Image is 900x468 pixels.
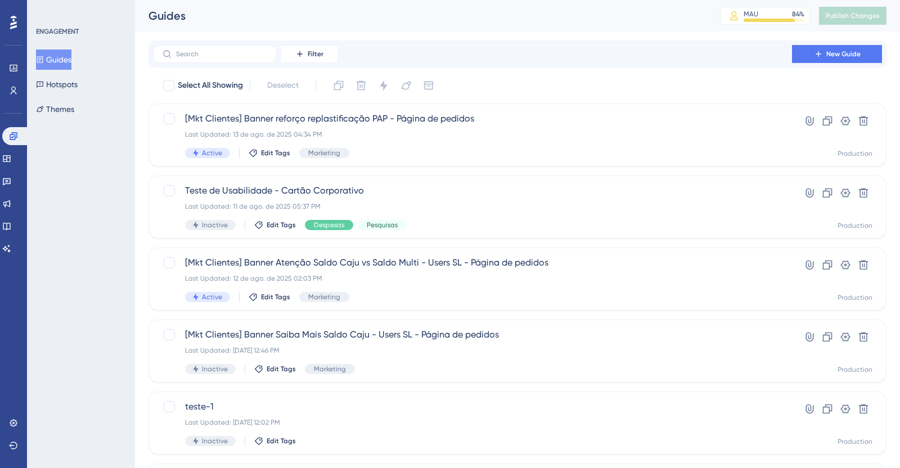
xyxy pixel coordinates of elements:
input: Search [176,50,267,58]
span: teste-1 [185,400,760,413]
span: New Guide [826,49,861,58]
span: Edit Tags [267,436,296,445]
button: Filter [281,45,337,63]
button: Guides [36,49,71,70]
div: Last Updated: 11 de ago. de 2025 05:37 PM [185,202,760,211]
button: Themes [36,99,74,119]
span: Edit Tags [267,364,296,373]
span: Publish Changes [826,11,880,20]
span: Active [202,148,222,157]
button: Edit Tags [249,148,290,157]
span: Edit Tags [267,220,296,229]
div: Last Updated: [DATE] 12:46 PM [185,346,760,355]
span: Inactive [202,436,228,445]
div: Production [838,437,872,446]
div: Production [838,365,872,374]
button: Hotspots [36,74,78,94]
button: Deselect [257,75,309,96]
span: [Mkt Clientes] Banner Saiba Mais Saldo Caju - Users SL - Página de pedidos [185,328,760,341]
span: Edit Tags [261,148,290,157]
span: Active [202,292,222,301]
button: New Guide [792,45,882,63]
button: Edit Tags [254,364,296,373]
span: [Mkt Clientes] Banner reforço replastificação PAP - Página de pedidos [185,112,760,125]
span: Pesquisas [367,220,398,229]
div: Last Updated: 12 de ago. de 2025 02:03 PM [185,274,760,283]
span: Marketing [308,148,340,157]
span: Edit Tags [261,292,290,301]
div: ENGAGEMENT [36,27,79,36]
div: Production [838,149,872,158]
div: MAU [744,10,758,19]
span: Inactive [202,364,228,373]
div: Last Updated: [DATE] 12:02 PM [185,418,760,427]
span: Inactive [202,220,228,229]
span: Teste de Usabilidade - Cartão Corporativo [185,184,760,197]
div: Guides [148,8,692,24]
span: [Mkt Clientes] Banner Atenção Saldo Caju vs Saldo Multi - Users SL - Página de pedidos [185,256,760,269]
div: Production [838,221,872,230]
span: Marketing [308,292,340,301]
span: Deselect [267,79,299,92]
div: Last Updated: 13 de ago. de 2025 04:34 PM [185,130,760,139]
button: Edit Tags [254,220,296,229]
button: Edit Tags [249,292,290,301]
div: Production [838,293,872,302]
span: Filter [308,49,323,58]
span: Despesas [314,220,344,229]
button: Edit Tags [254,436,296,445]
div: 84 % [792,10,804,19]
span: Marketing [314,364,346,373]
button: Publish Changes [819,7,886,25]
span: Select All Showing [178,79,243,92]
